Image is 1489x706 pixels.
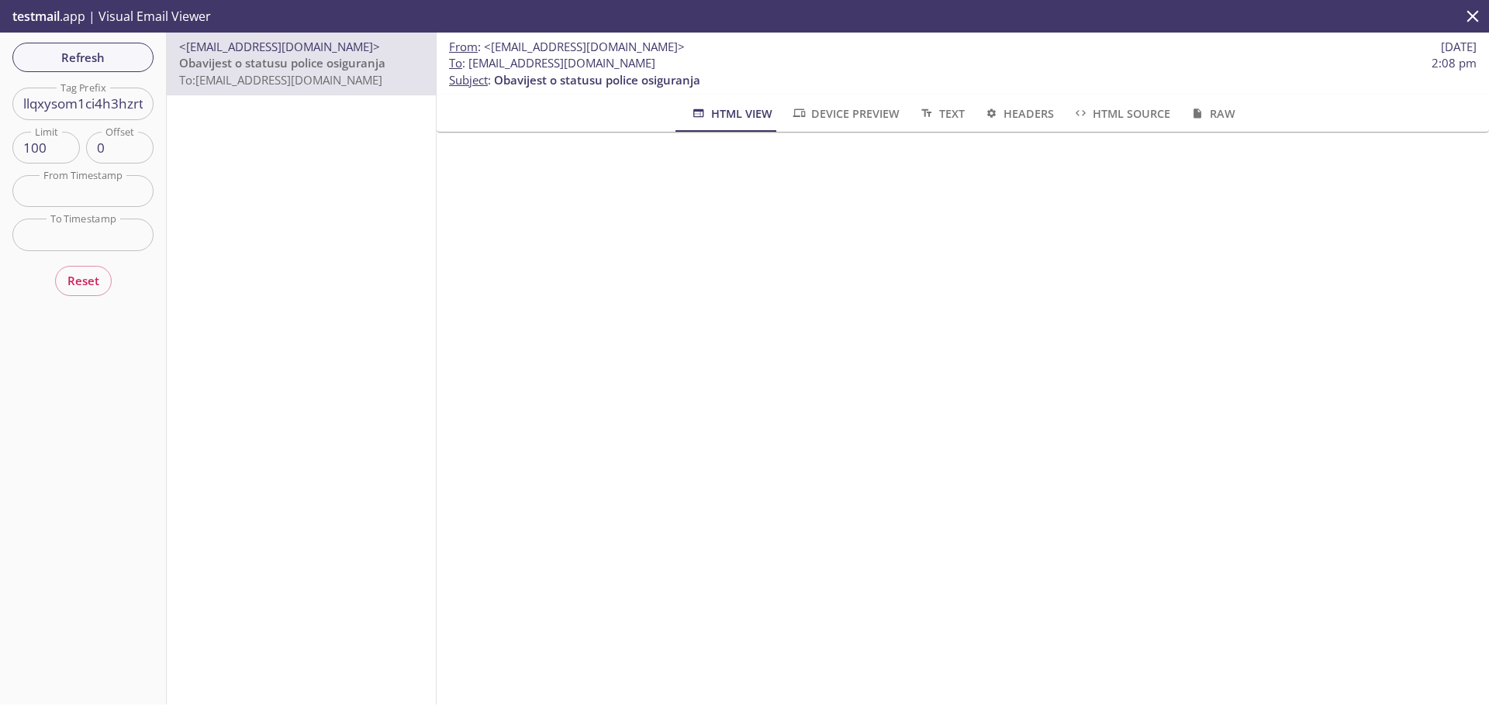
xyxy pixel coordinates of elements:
span: Reset [67,270,99,291]
span: 2:08 pm [1432,55,1477,71]
span: Obavijest o statusu police osiguranja [494,72,700,88]
p: : [449,55,1477,88]
span: <[EMAIL_ADDRESS][DOMAIN_NAME]> [484,39,685,54]
span: From [449,39,478,54]
span: HTML Source [1073,104,1170,123]
span: testmail [12,8,60,25]
div: <[EMAIL_ADDRESS][DOMAIN_NAME]>Obavijest o statusu police osiguranjaTo:[EMAIL_ADDRESS][DOMAIN_NAME] [167,33,436,95]
span: HTML View [690,104,772,123]
span: <[EMAIL_ADDRESS][DOMAIN_NAME]> [179,39,380,54]
span: To [449,55,462,71]
span: Refresh [25,47,141,67]
span: Raw [1189,104,1235,123]
span: Device Preview [791,104,900,123]
span: Obavijest o statusu police osiguranja [179,55,385,71]
span: [DATE] [1441,39,1477,55]
span: : [EMAIL_ADDRESS][DOMAIN_NAME] [449,55,655,71]
nav: emails [167,33,436,95]
button: Reset [55,266,112,295]
span: : [449,39,685,55]
button: Refresh [12,43,154,72]
span: Subject [449,72,488,88]
span: Text [918,104,964,123]
span: To: [EMAIL_ADDRESS][DOMAIN_NAME] [179,72,382,88]
span: Headers [983,104,1054,123]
